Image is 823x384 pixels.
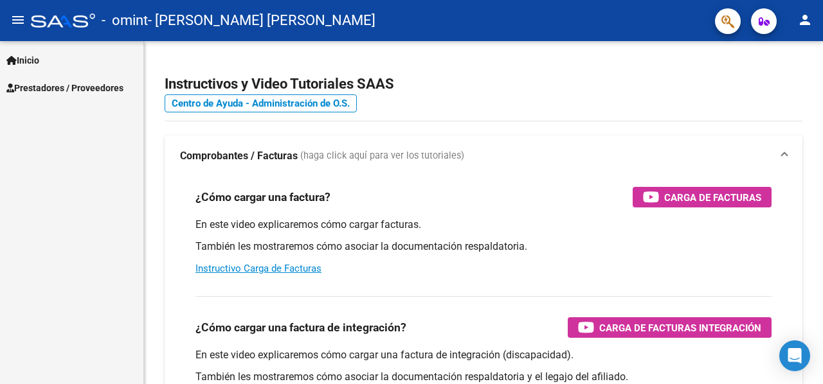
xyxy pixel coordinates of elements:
[195,218,772,232] p: En este video explicaremos cómo cargar facturas.
[664,189,761,205] span: Carga de Facturas
[6,53,39,67] span: Inicio
[195,263,321,274] a: Instructivo Carga de Facturas
[633,187,772,207] button: Carga de Facturas
[10,12,26,28] mat-icon: menu
[6,81,123,95] span: Prestadores / Proveedores
[797,12,813,28] mat-icon: person
[165,94,357,112] a: Centro de Ayuda - Administración de O.S.
[165,135,802,177] mat-expansion-panel-header: Comprobantes / Facturas (haga click aquí para ver los tutoriales)
[148,6,375,35] span: - [PERSON_NAME] [PERSON_NAME]
[165,72,802,96] h2: Instructivos y Video Tutoriales SAAS
[195,370,772,384] p: También les mostraremos cómo asociar la documentación respaldatoria y el legajo del afiliado.
[568,317,772,338] button: Carga de Facturas Integración
[599,320,761,336] span: Carga de Facturas Integración
[195,348,772,362] p: En este video explicaremos cómo cargar una factura de integración (discapacidad).
[195,188,330,206] h3: ¿Cómo cargar una factura?
[195,319,406,336] h3: ¿Cómo cargar una factura de integración?
[779,340,810,371] div: Open Intercom Messenger
[195,240,772,254] p: También les mostraremos cómo asociar la documentación respaldatoria.
[102,6,148,35] span: - omint
[300,149,464,163] span: (haga click aquí para ver los tutoriales)
[180,149,298,163] strong: Comprobantes / Facturas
